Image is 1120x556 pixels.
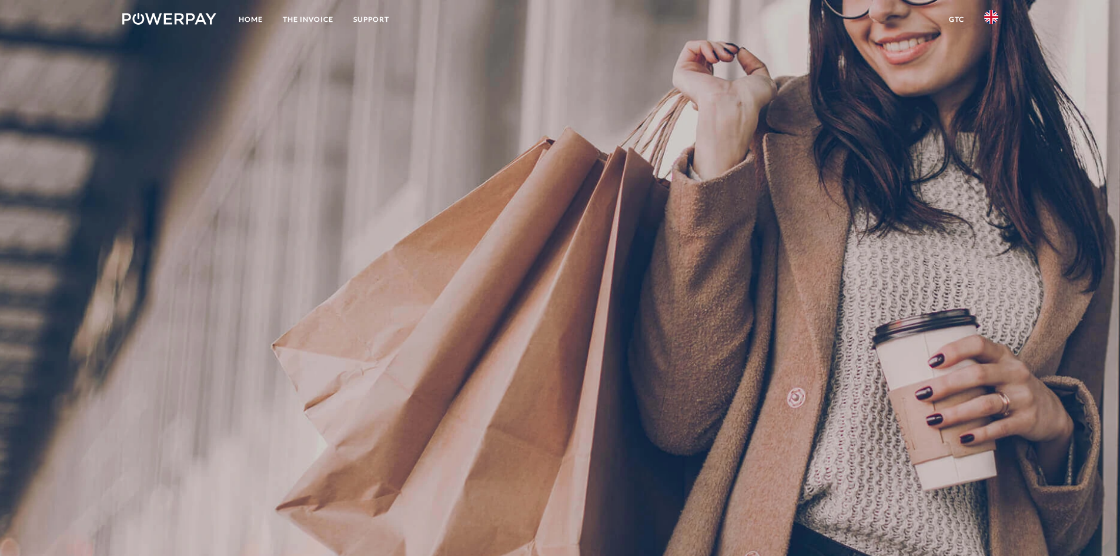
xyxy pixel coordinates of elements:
img: logo-powerpay-white.svg [122,13,217,25]
a: THE INVOICE [273,9,343,30]
a: Support [343,9,399,30]
a: GTC [939,9,974,30]
a: Home [229,9,273,30]
iframe: Schaltfläche zum Öffnen des Messaging-Fensters [1073,509,1111,547]
img: en [984,10,998,24]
